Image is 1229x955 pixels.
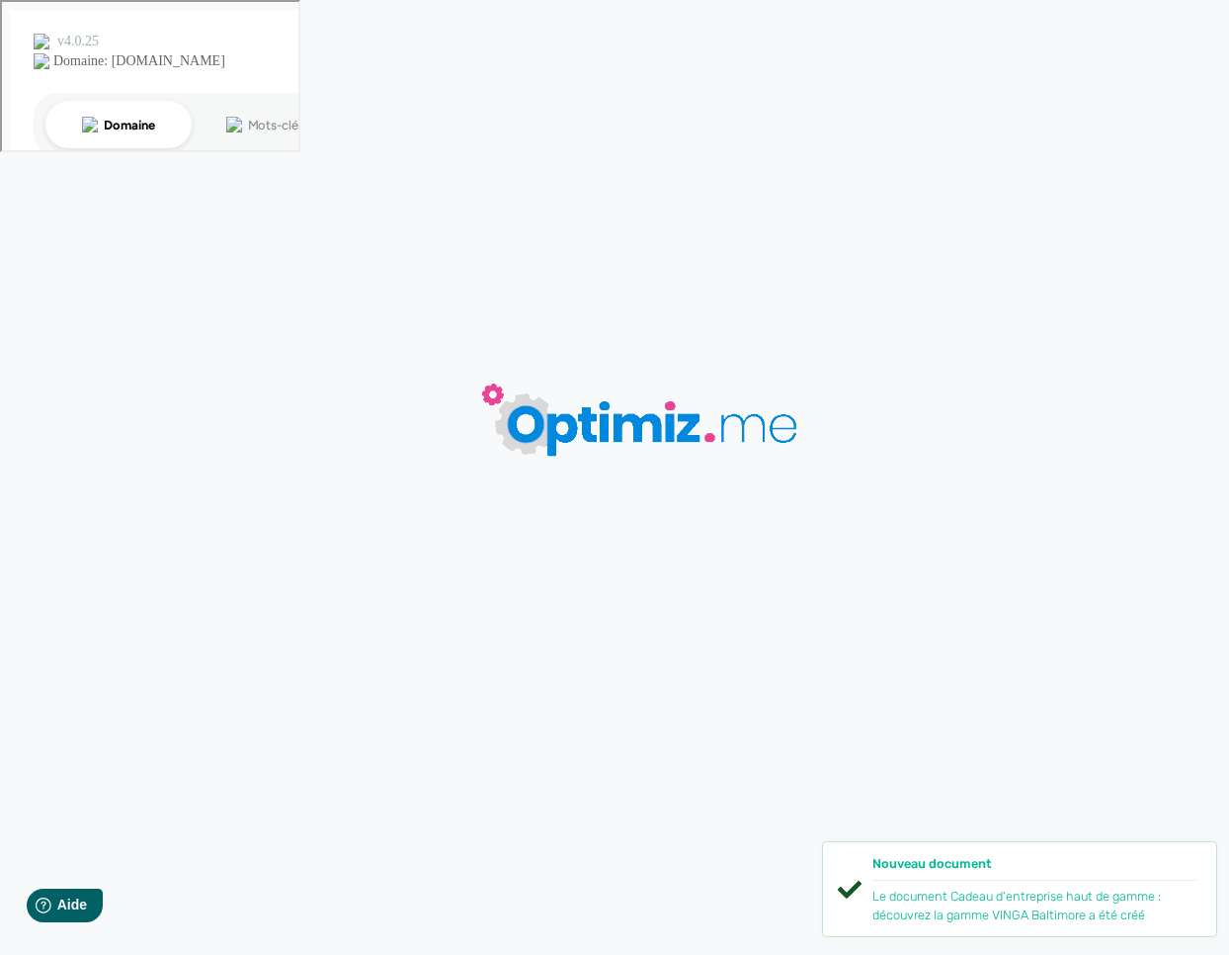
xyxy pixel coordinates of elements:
div: v 4.0.25 [55,32,97,47]
div: Domaine [102,117,152,130]
img: logo_orange.svg [32,32,47,47]
img: loader-big-blue.gif [430,334,874,501]
div: Nouveau document [872,854,1196,880]
img: website_grey.svg [32,51,47,67]
img: tab_domain_overview_orange.svg [80,115,96,130]
div: Le document Cadeau d'entreprise haut de gamme : découvrez la gamme VINGA Baltimore a été créé [872,887,1196,924]
img: tab_keywords_by_traffic_grey.svg [224,115,240,130]
div: Mots-clés [246,117,302,130]
div: Domaine: [DOMAIN_NAME] [51,51,223,67]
